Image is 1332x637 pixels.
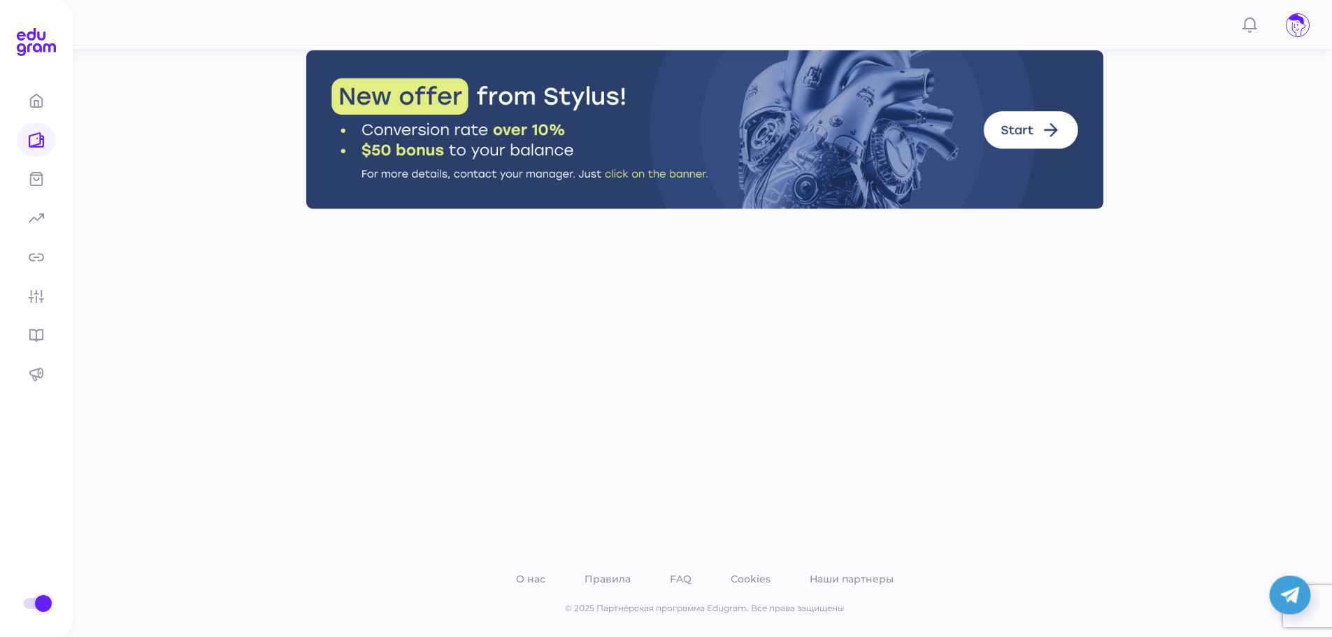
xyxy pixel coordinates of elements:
p: © 2025 Партнёрская программа Edugram. Все права защищены [306,602,1103,615]
a: О нас [513,570,548,588]
img: Stylus Banner [306,50,1103,209]
a: Cookies [728,570,773,588]
a: Правила [582,570,633,588]
a: Наши партнеры [807,570,896,588]
a: FAQ [667,570,694,588]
